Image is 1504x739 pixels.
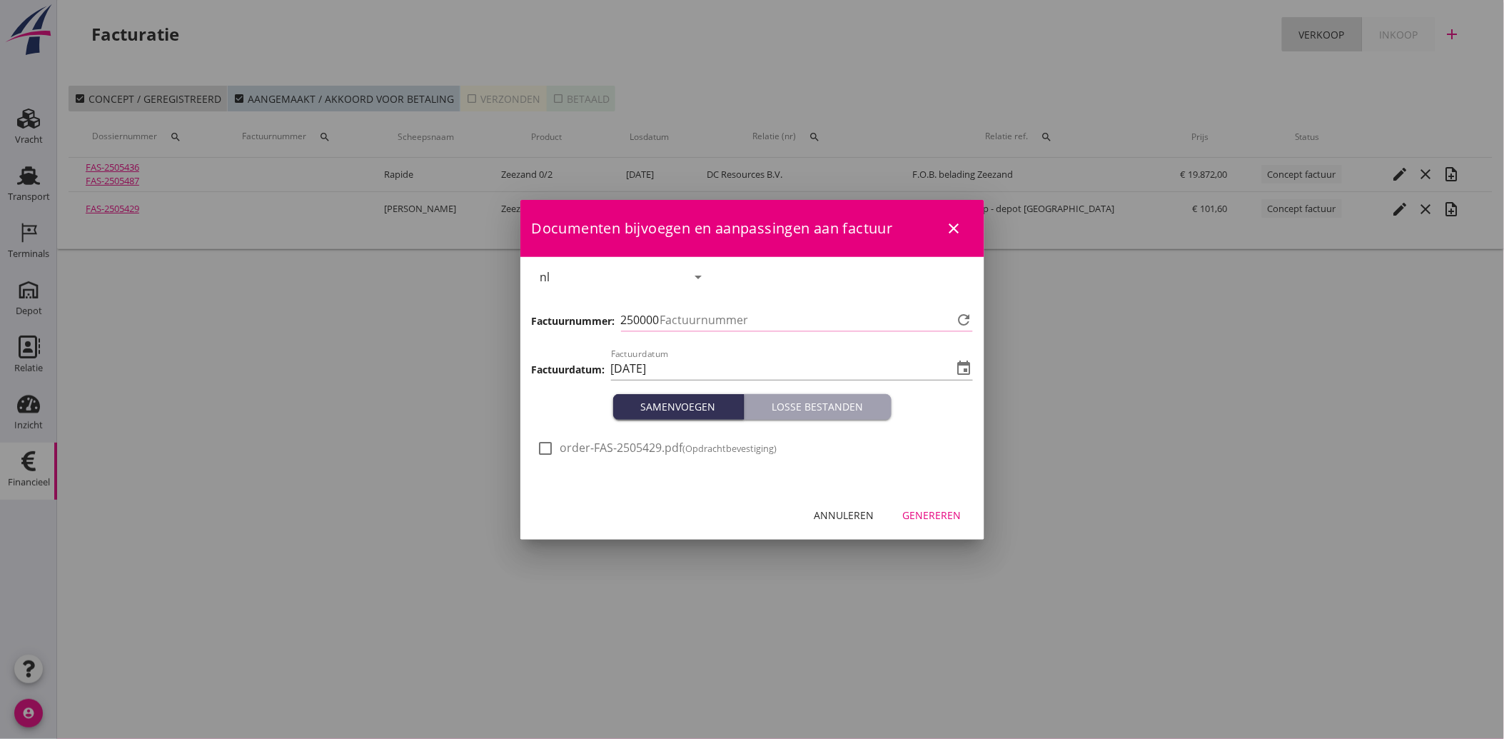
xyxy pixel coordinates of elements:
h3: Factuurdatum: [532,362,605,377]
span: 250000 [621,311,660,329]
h3: Factuurnummer: [532,313,615,328]
button: Annuleren [803,503,886,528]
div: Samenvoegen [619,399,738,414]
input: Factuurnummer [660,308,953,331]
i: event [956,360,973,377]
i: close [946,220,963,237]
input: Factuurdatum [611,357,953,380]
button: Samenvoegen [613,394,745,420]
div: Documenten bijvoegen en aanpassingen aan factuur [520,200,984,257]
button: Losse bestanden [745,394,892,420]
div: nl [540,271,550,283]
i: refresh [956,311,973,328]
div: Genereren [903,508,962,523]
button: Genereren [892,503,973,528]
div: Losse bestanden [750,399,886,414]
i: arrow_drop_down [690,268,707,286]
small: (Opdrachtbevestiging) [683,442,777,455]
div: Annuleren [814,508,874,523]
span: order-FAS-2505429.pdf [560,441,777,456]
